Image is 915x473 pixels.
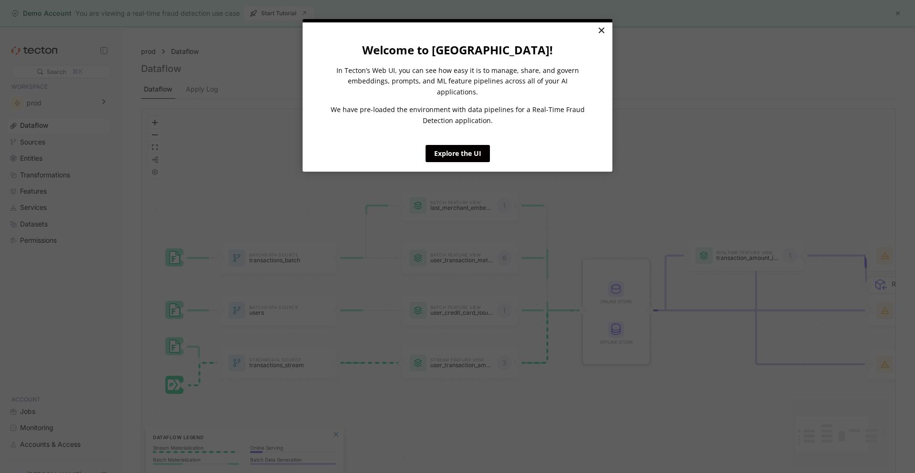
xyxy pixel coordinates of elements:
[328,104,587,126] p: We have pre-loaded the environment with data pipelines for a Real-Time Fraud Detection application.
[362,42,553,58] strong: Welcome to [GEOGRAPHIC_DATA]!
[426,145,490,162] a: Explore the UI
[328,65,587,97] p: In Tecton’s Web UI, you can see how easy it is to manage, share, and govern embeddings, prompts, ...
[303,19,612,22] div: current step
[593,22,610,40] a: Close modal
